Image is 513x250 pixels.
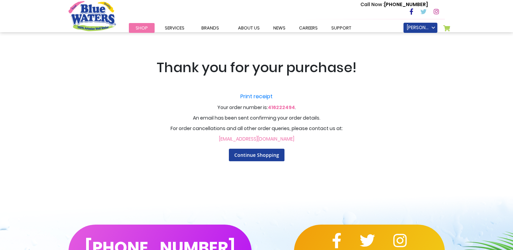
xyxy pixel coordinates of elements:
a: store logo [68,1,116,31]
a: [PERSON_NAME] [403,23,437,33]
span: Continue Shopping [234,152,279,158]
span: Call Now : [360,1,384,8]
p: Your order number is: . [46,89,467,111]
span: Brands [201,25,219,31]
p: An email has been sent confirming your order details. [46,114,467,122]
a: about us [231,23,267,33]
a: 416222494 [268,104,295,111]
a: News [267,23,292,33]
a: [EMAIL_ADDRESS][DOMAIN_NAME] [219,136,294,142]
a: support [324,23,358,33]
p: [PHONE_NUMBER] [360,1,428,8]
a: Continue Shopping [229,149,284,161]
p: For order cancellations and all other order queries, please contact us at: [46,125,467,132]
a: Print receipt [46,92,467,101]
a: careers [292,23,324,33]
span: Services [165,25,184,31]
span: Thank you for your purchase! [157,58,357,77]
span: Shop [136,25,148,31]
